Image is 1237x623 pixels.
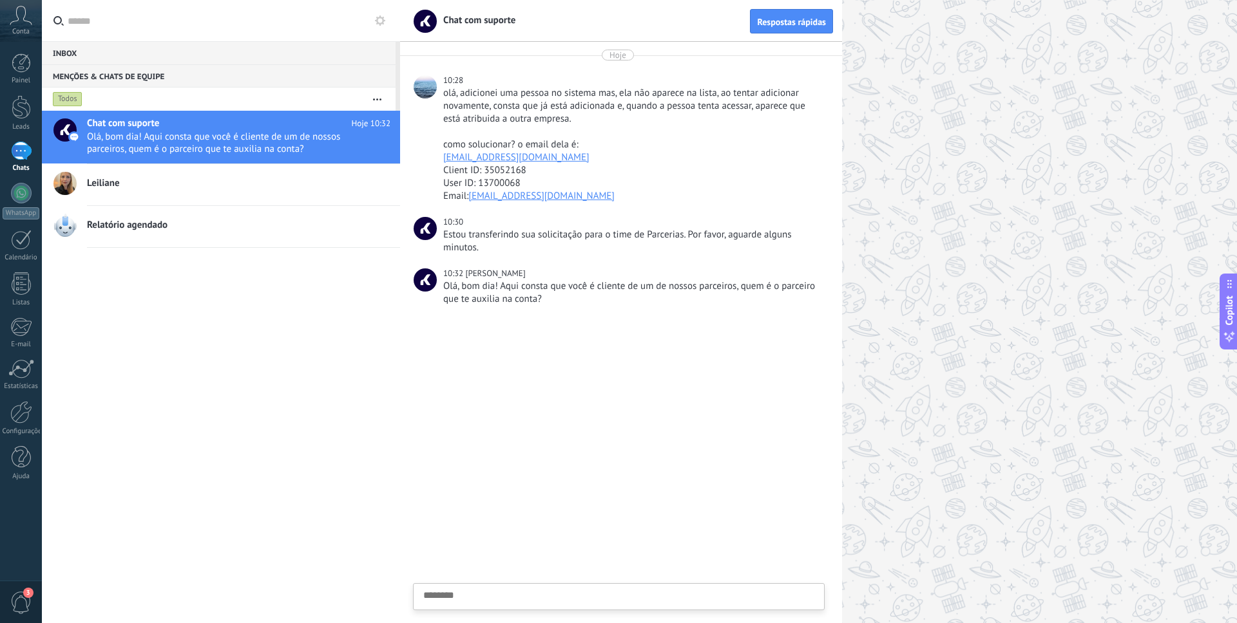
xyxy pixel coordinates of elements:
[352,117,390,130] span: Hoje 10:32
[750,9,833,33] button: Respostas rápidas
[443,74,465,87] div: 10:28
[87,131,366,155] span: Olá, bom dia! Aqui consta que você é cliente de um de nossos parceiros, quem é o parceiro que te ...
[87,177,120,190] span: Leiliane
[87,117,159,130] span: Chat com suporte
[465,268,525,279] span: Giovanna Henze
[609,50,626,60] div: Hoje
[443,280,822,306] div: Olá, bom dia! Aqui consta que você é cliente de um de nossos parceiros, quem é o parceiro que te ...
[3,207,39,219] div: WhatsApp
[1223,296,1236,326] span: Copilot
[443,151,590,163] a: [EMAIL_ADDRESS][DOMAIN_NAME]
[87,219,168,232] span: Relatório agendado
[42,206,400,247] a: Relatório agendado
[42,64,396,88] div: Menções & Chats de equipe
[436,14,515,26] span: Chat com suporte
[3,254,40,262] div: Calendário
[3,299,40,307] div: Listas
[3,77,40,85] div: Painel
[414,217,437,240] span: Chat com suporte
[12,28,30,36] span: Conta
[414,268,437,292] span: Giovanna Henze
[3,427,40,436] div: Configurações
[3,382,40,391] div: Estatísticas
[23,588,34,598] span: 3
[42,164,400,205] a: Leiliane
[443,190,822,203] div: Email:
[757,17,826,26] span: Respostas rápidas
[443,138,822,151] div: como solucionar? o email dela é:
[363,88,391,111] button: Mais
[443,228,822,254] div: Estou transferindo sua solicitação para o time de Parcerias. Por favor, aguarde alguns minutos.
[53,91,82,107] div: Todos
[42,41,396,64] div: Inbox
[42,111,400,163] a: Chat com suporte Hoje 10:32 Olá, bom dia! Aqui consta que você é cliente de um de nossos parceiro...
[3,123,40,131] div: Leads
[3,340,40,349] div: E-mail
[414,75,437,98] span: Rafaela Frigerio Lopes
[443,216,465,228] div: 10:30
[443,267,465,280] div: 10:32
[468,190,615,202] a: [EMAIL_ADDRESS][DOMAIN_NAME]
[3,472,40,481] div: Ajuda
[3,164,40,172] div: Chats
[443,87,822,126] div: olá, adicionei uma pessoa no sistema mas, ela não aparece na lista, ao tentar adicionar novamente...
[443,177,822,190] div: User ID: 13700068
[443,164,822,177] div: Client ID: 35052168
